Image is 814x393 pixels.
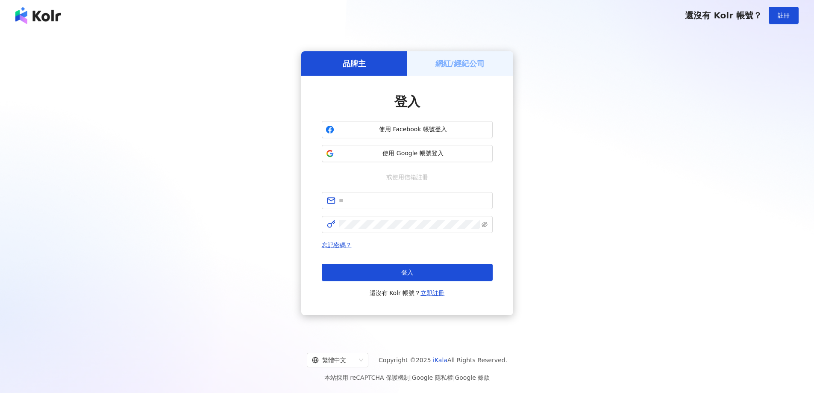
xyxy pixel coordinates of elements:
[343,58,366,69] h5: 品牌主
[322,242,352,248] a: 忘記密碼？
[420,290,444,296] a: 立即註冊
[322,121,493,138] button: 使用 Facebook 帳號登入
[412,374,453,381] a: Google 隱私權
[380,172,434,182] span: 或使用信箱註冊
[324,372,490,383] span: 本站採用 reCAPTCHA 保護機制
[685,10,762,21] span: 還沒有 Kolr 帳號？
[15,7,61,24] img: logo
[455,374,490,381] a: Google 條款
[410,374,412,381] span: |
[778,12,790,19] span: 註冊
[394,94,420,109] span: 登入
[322,145,493,162] button: 使用 Google 帳號登入
[379,355,507,365] span: Copyright © 2025 All Rights Reserved.
[312,353,356,367] div: 繁體中文
[482,222,488,228] span: eye-invisible
[433,357,447,363] a: iKala
[338,149,489,158] span: 使用 Google 帳號登入
[401,269,413,276] span: 登入
[338,125,489,134] span: 使用 Facebook 帳號登入
[769,7,799,24] button: 註冊
[453,374,455,381] span: |
[370,288,445,298] span: 還沒有 Kolr 帳號？
[435,58,485,69] h5: 網紅/經紀公司
[322,264,493,281] button: 登入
